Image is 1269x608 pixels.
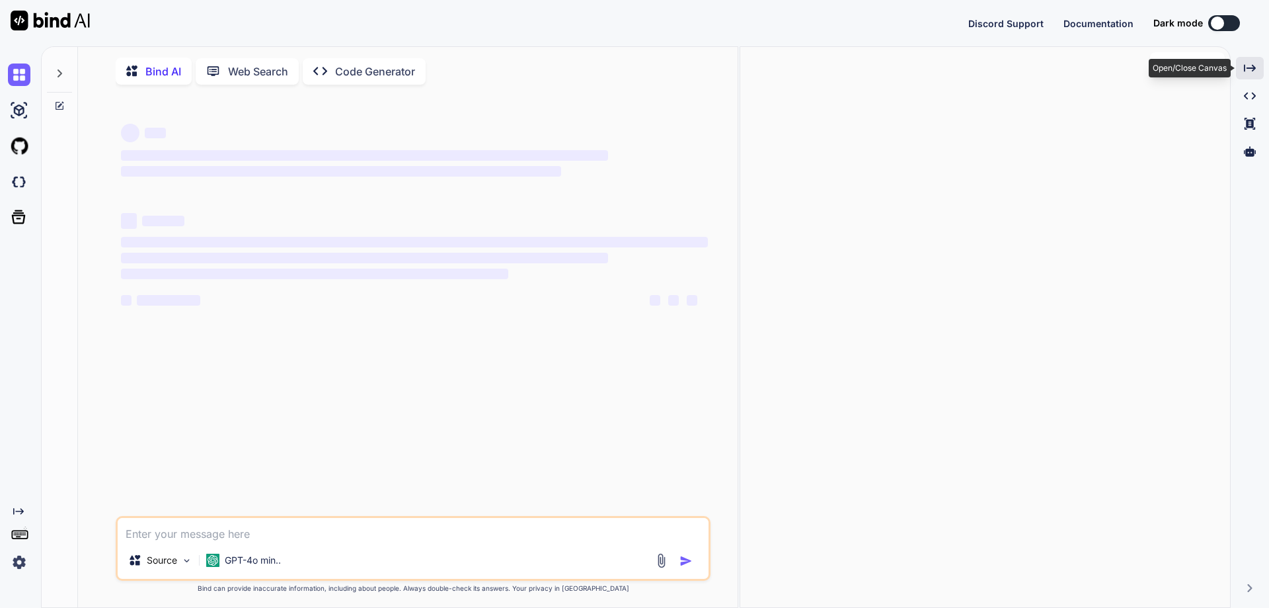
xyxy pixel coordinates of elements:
span: ‌ [121,253,608,263]
span: ‌ [121,269,508,279]
img: Bind AI [11,11,90,30]
p: Bind can provide inaccurate information, including about people. Always double-check its answers.... [116,584,711,593]
img: chat [8,64,30,86]
span: ‌ [145,128,166,138]
div: Open/Close Canvas [1149,59,1231,77]
span: ‌ [121,124,139,142]
img: githubLight [8,135,30,157]
p: Code Generator [335,64,415,79]
span: ‌ [121,213,137,229]
span: Dark mode [1153,17,1203,30]
img: attachment [654,553,669,568]
p: Source [147,554,177,567]
img: GPT-4o mini [206,554,219,567]
p: Bind AI [145,64,181,79]
p: Copy [1173,58,1196,71]
span: ‌ [650,295,660,306]
img: settings [8,551,30,574]
span: ‌ [668,295,679,306]
img: icon [679,554,693,568]
p: GPT-4o min.. [225,554,281,567]
span: Documentation [1063,18,1134,29]
img: Pick Models [181,555,192,566]
span: ‌ [121,295,132,306]
p: Web Search [228,64,288,79]
button: Documentation [1063,17,1134,30]
span: ‌ [121,166,561,177]
img: darkCloudIdeIcon [8,171,30,193]
span: ‌ [142,216,184,226]
button: Discord Support [968,17,1044,30]
span: ‌ [137,295,200,306]
span: Discord Support [968,18,1044,29]
img: ai-studio [8,99,30,122]
span: ‌ [121,150,608,161]
span: ‌ [121,237,708,247]
span: ‌ [687,295,697,306]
